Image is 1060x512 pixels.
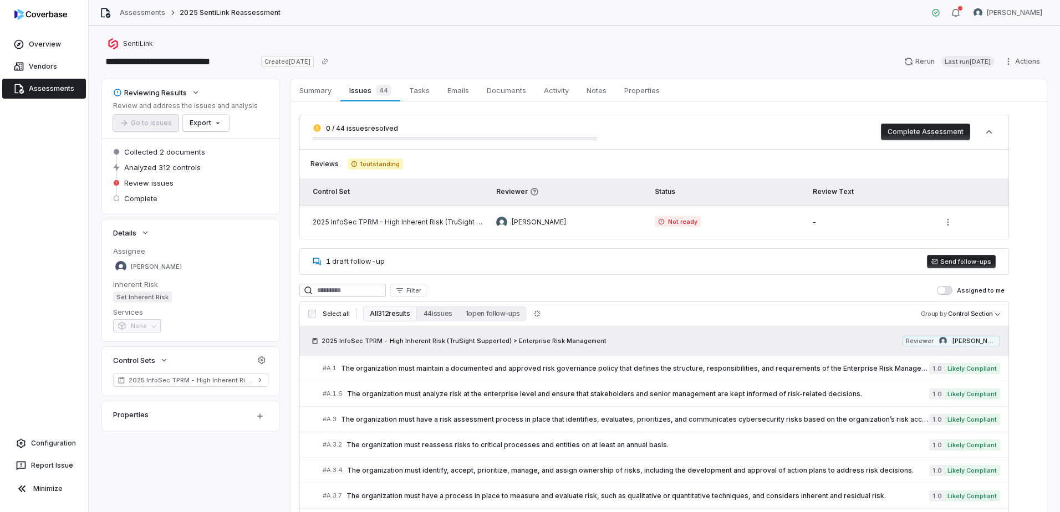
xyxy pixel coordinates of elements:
span: Review issues [124,178,174,188]
span: Documents [482,83,531,98]
span: Likely Compliant [944,388,1000,400]
button: Reviewing Results [110,83,203,103]
button: All 312 results [363,306,416,321]
button: RerunLast run[DATE] [898,53,1001,70]
span: # A.3 [323,415,337,423]
a: #A.1.6The organization must analyze risk at the enterprise level and ensure that stakeholders and... [323,381,1000,406]
button: Send follow-ups [927,255,996,268]
img: logo-D7KZi-bG.svg [14,9,67,20]
div: Reviewing Results [113,88,187,98]
button: Actions [1001,53,1047,70]
a: 2025 InfoSec TPRM - High Inherent Risk (TruSight Supported) [113,373,268,387]
span: [PERSON_NAME] [952,337,997,345]
span: Reviews [310,160,339,168]
a: #A.3.7The organization must have a process in place to measure and evaluate risk, such as qualita... [323,483,1000,508]
span: [PERSON_NAME] [512,218,566,227]
span: 2025 SentiLink Reassessment [180,8,281,17]
a: Vendors [2,57,86,76]
a: Overview [2,34,86,54]
span: # A.3.4 [323,466,343,474]
span: Last run [DATE] [941,56,994,67]
span: 2025 InfoSec TPRM - High Inherent Risk (TruSight Supported) > Enterprise Risk Management [322,336,607,345]
span: Control Sets [113,355,155,365]
span: 1 draft follow-up [326,257,385,265]
span: 0 / 44 issues resolved [326,124,398,132]
button: Details [110,223,153,243]
span: The organization must identify, accept, prioritize, manage, and assign ownership of risks, includ... [347,466,929,475]
button: 44 issues [417,306,459,321]
button: https://sentilink.com/SentiLink [104,34,156,54]
span: 1.0 [929,439,944,450]
span: Complete [124,193,157,203]
button: Report Issue [4,455,84,475]
dt: Services [113,307,268,317]
span: Tasks [405,83,434,98]
img: Curtis Nohl avatar [939,337,947,345]
span: SentiLink [123,39,153,48]
span: Likely Compliant [944,414,1000,425]
button: Export [183,115,229,131]
span: Likely Compliant [944,490,1000,501]
a: #A.3.4The organization must identify, accept, prioritize, manage, and assign ownership of risks, ... [323,458,1000,483]
a: #A.1The organization must maintain a documented and approved risk governance policy that defines ... [323,356,1000,381]
span: 2025 InfoSec TPRM - High Inherent Risk (TruSight Supported) [129,376,253,385]
span: Activity [539,83,573,98]
a: Assessments [120,8,165,17]
span: 1 outstanding [348,158,403,170]
button: Copy link [315,52,335,71]
span: The organization must reassess risks to critical processes and entities on at least an annual basis. [346,441,929,449]
span: # A.1 [323,364,337,372]
span: Set Inherent Risk [113,291,172,303]
span: 1.0 [929,465,944,476]
span: 44 [376,85,391,96]
span: Notes [582,83,611,98]
img: Jason Boland avatar [115,261,126,272]
span: [PERSON_NAME] [131,263,182,271]
span: Likely Compliant [944,439,1000,450]
button: Assigned to me [937,286,952,295]
span: 1.0 [929,388,944,400]
div: 2025 InfoSec TPRM - High Inherent Risk (TruSight Supported) [313,218,483,227]
dt: Assignee [113,246,268,256]
span: The organization must analyze risk at the enterprise level and ensure that stakeholders and senio... [347,390,929,398]
span: Likely Compliant [944,363,1000,374]
button: Filter [390,284,426,297]
span: Summary [295,83,336,98]
button: Curtis Nohl avatar[PERSON_NAME] [967,4,1049,21]
span: The organization must have a risk assessment process in place that identifies, evaluates, priorit... [341,415,929,424]
span: Properties [620,83,664,98]
span: Review Text [813,187,854,196]
span: Group by [921,310,947,318]
span: # A.3.7 [323,491,342,500]
span: Select all [323,310,349,318]
button: Control Sets [110,350,172,370]
span: Collected 2 documents [124,147,205,157]
p: Review and address the issues and analysis [113,101,258,110]
span: 1.0 [929,363,944,374]
label: Assigned to me [937,286,1005,295]
button: 1 open follow-ups [459,306,527,321]
span: Emails [443,83,473,98]
span: Reviewer [906,337,934,345]
span: Status [655,187,675,196]
span: Reviewer [496,187,641,196]
span: Created [DATE] [261,56,313,67]
span: Likely Compliant [944,465,1000,476]
button: Minimize [4,478,84,500]
span: Details [113,228,136,238]
span: Control Set [313,187,350,196]
span: Filter [406,286,421,295]
span: Issues [345,83,395,98]
a: #A.3The organization must have a risk assessment process in place that identifies, evaluates, pri... [323,407,1000,432]
img: Curtis Nohl avatar [974,8,982,17]
div: - [813,218,926,227]
span: [PERSON_NAME] [987,8,1042,17]
span: # A.3.2 [323,441,342,449]
img: Curtis Nohl avatar [496,217,507,228]
a: Configuration [4,433,84,453]
a: #A.3.2The organization must reassess risks to critical processes and entities on at least an annu... [323,432,1000,457]
span: Not ready [655,216,701,227]
span: 1.0 [929,490,944,501]
span: 1.0 [929,414,944,425]
span: The organization must maintain a documented and approved risk governance policy that defines the ... [341,364,929,373]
